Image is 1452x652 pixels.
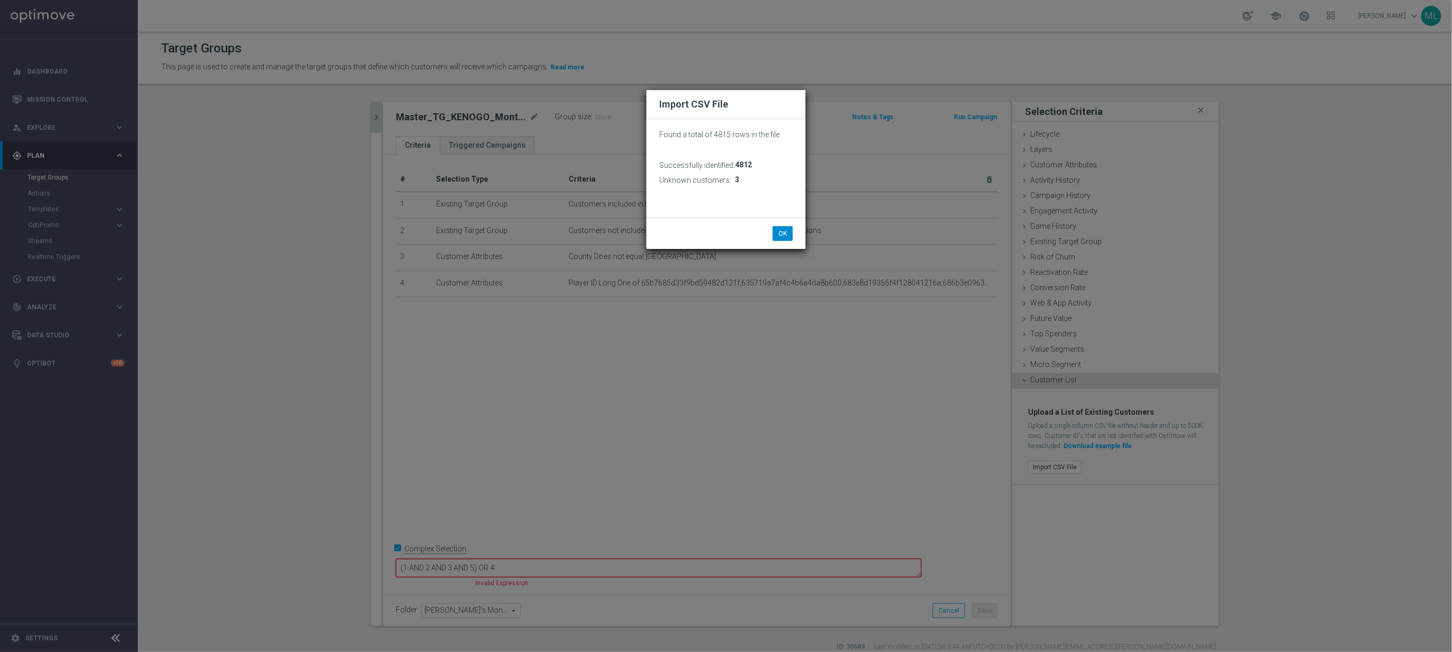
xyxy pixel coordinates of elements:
[659,160,735,170] h3: Successfully identified:
[773,226,793,241] button: OK
[735,175,739,184] span: 3
[735,160,752,169] span: 4812
[659,98,793,111] h2: Import CSV File
[659,175,731,185] h3: Unknown customers:
[659,130,793,139] p: Found a total of 4815 rows in the file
